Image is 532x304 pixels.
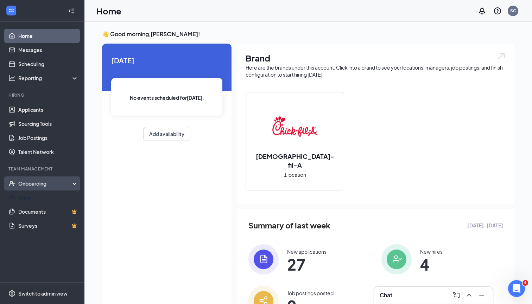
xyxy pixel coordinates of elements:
[111,55,222,66] span: [DATE]
[287,290,334,297] div: Job postings posted
[287,258,327,271] span: 27
[18,219,78,233] a: SurveysCrown
[18,205,78,219] a: DocumentsCrown
[284,171,306,179] span: 1 location
[380,291,392,299] h3: Chat
[18,29,78,43] a: Home
[18,103,78,117] a: Applicants
[8,180,15,187] svg: UserCheck
[68,7,75,14] svg: Collapse
[18,75,79,82] div: Reporting
[246,64,506,78] div: Here are the brands under this account. Click into a brand to see your locations, managers, job p...
[510,8,516,14] div: SC
[143,127,190,141] button: Add availability
[18,145,78,159] a: Talent Network
[248,244,279,274] img: icon
[18,117,78,131] a: Sourcing Tools
[452,291,461,299] svg: ComposeMessage
[451,290,462,301] button: ComposeMessage
[96,5,121,17] h1: Home
[465,291,473,299] svg: ChevronUp
[18,290,68,297] div: Switch to admin view
[467,221,503,229] span: [DATE] - [DATE]
[463,290,475,301] button: ChevronUp
[8,75,15,82] svg: Analysis
[102,30,514,38] h3: 👋 Good morning, [PERSON_NAME] !
[18,131,78,145] a: Job Postings
[130,94,204,102] span: No events scheduled for [DATE] .
[420,258,443,271] span: 4
[497,52,506,60] img: open.6027fd2a22e1237b5b06.svg
[18,43,78,57] a: Messages
[248,219,330,232] span: Summary of last week
[477,291,486,299] svg: Minimize
[18,180,72,187] div: Onboarding
[478,7,486,15] svg: Notifications
[493,7,502,15] svg: QuestionInfo
[522,280,528,286] span: 4
[246,52,506,64] h1: Brand
[8,290,15,297] svg: Settings
[420,248,443,255] div: New hires
[18,57,78,71] a: Scheduling
[18,190,78,205] a: Team
[287,248,327,255] div: New applications
[476,290,487,301] button: Minimize
[272,104,317,149] img: Chick-fil-A
[246,152,344,169] h2: [DEMOGRAPHIC_DATA]-fil-A
[8,92,77,98] div: Hiring
[8,7,15,14] svg: WorkstreamLogo
[381,244,412,274] img: icon
[508,280,525,297] iframe: Intercom live chat
[8,166,77,172] div: Team Management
